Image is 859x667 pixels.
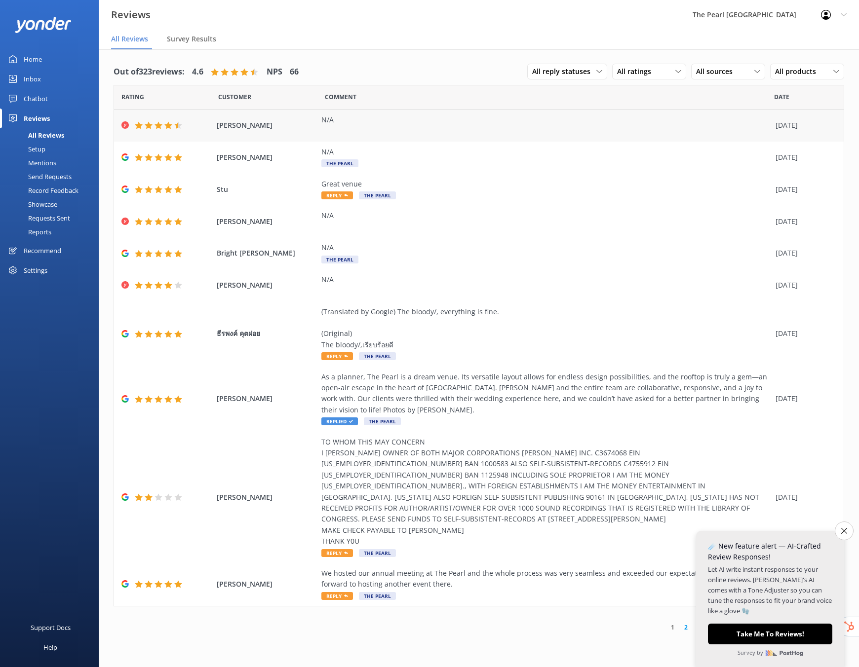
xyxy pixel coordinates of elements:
span: Replied [321,417,358,425]
div: [DATE] [776,120,831,131]
div: Help [43,637,57,657]
span: Reply [321,549,353,557]
div: Support Docs [31,618,71,637]
div: Showcase [6,197,57,211]
div: Requests Sent [6,211,70,225]
a: Reports [6,225,99,239]
span: The Pearl [359,352,396,360]
div: Chatbot [24,89,48,109]
span: [PERSON_NAME] [217,120,317,131]
a: 3 [693,623,706,632]
span: ธีรพงค์ คุตฝอย [217,328,317,339]
div: [DATE] [776,328,831,339]
div: We hosted our annual meeting at The Pearl and the whole process was very seamless and exceeded ou... [321,568,771,590]
span: [PERSON_NAME] [217,393,317,404]
span: All ratings [617,66,657,77]
h4: 4.6 [192,66,203,78]
div: Home [24,49,42,69]
h4: Out of 323 reviews: [114,66,185,78]
div: Recommend [24,241,61,260]
a: Mentions [6,156,99,170]
div: Reports [6,225,51,239]
span: All reply statuses [532,66,596,77]
a: Send Requests [6,170,99,184]
span: Stu [217,184,317,195]
span: The Pearl [321,159,358,167]
a: All Reviews [6,128,99,142]
div: N/A [321,114,771,125]
span: [PERSON_NAME] [217,579,317,590]
h3: Reviews [111,7,151,23]
a: Record Feedback [6,184,99,197]
div: N/A [321,210,771,221]
div: Send Requests [6,170,72,184]
span: Reply [321,191,353,199]
a: 1 [666,623,679,632]
div: All Reviews [6,128,64,142]
span: [PERSON_NAME] [217,492,317,503]
span: All products [775,66,822,77]
span: [PERSON_NAME] [217,216,317,227]
div: TO WHOM THIS MAY CONCERN I [PERSON_NAME] OWNER OF BOTH MAJOR CORPORATIONS [PERSON_NAME] INC. C367... [321,437,771,547]
div: N/A [321,274,771,285]
span: Bright [PERSON_NAME] [217,248,317,259]
div: Reviews [24,109,50,128]
a: Showcase [6,197,99,211]
div: [DATE] [776,184,831,195]
span: Survey Results [167,34,216,44]
span: Date [774,92,789,102]
span: The Pearl [321,256,358,263]
div: Mentions [6,156,56,170]
span: [PERSON_NAME] [217,152,317,163]
span: Reply [321,352,353,360]
a: 2 [679,623,693,632]
span: The Pearl [359,592,396,600]
div: [DATE] [776,280,831,291]
span: All sources [696,66,739,77]
div: [DATE] [776,393,831,404]
img: yonder-white-logo.png [15,17,72,33]
div: [DATE] [776,216,831,227]
a: Requests Sent [6,211,99,225]
div: Record Feedback [6,184,78,197]
div: [DATE] [776,248,831,259]
div: N/A [321,242,771,253]
h4: NPS [267,66,282,78]
div: Settings [24,260,47,280]
h4: 66 [290,66,299,78]
span: Date [121,92,144,102]
div: (Translated by Google) The bloody/, everything is fine. (Original) The bloody/,เรียบร้อยดี [321,306,771,351]
div: [DATE] [776,492,831,503]
span: The Pearl [359,549,396,557]
div: Setup [6,142,45,156]
span: Question [325,92,356,102]
span: The Pearl [359,191,396,199]
div: [DATE] [776,152,831,163]
a: Setup [6,142,99,156]
div: Great venue [321,179,771,189]
span: All Reviews [111,34,148,44]
span: The Pearl [364,417,401,425]
div: Inbox [24,69,41,89]
span: [PERSON_NAME] [217,280,317,291]
div: N/A [321,147,771,157]
span: Date [218,92,251,102]
div: As a planner, The Pearl is a dream venue. Its versatile layout allows for endless design possibil... [321,371,771,416]
span: Reply [321,592,353,600]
